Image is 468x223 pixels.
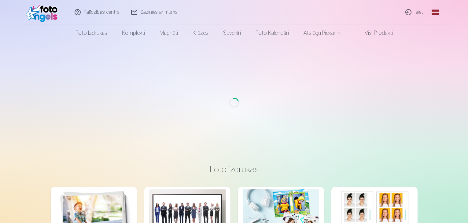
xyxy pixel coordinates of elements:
a: Foto izdrukas [68,24,115,42]
a: Atslēgu piekariņi [296,24,348,42]
img: /fa1 [26,2,61,22]
h3: Foto izdrukas [56,164,413,175]
a: Foto kalendāri [248,24,296,42]
a: Komplekti [115,24,152,42]
a: Magnēti [152,24,185,42]
a: Krūzes [185,24,216,42]
a: Visi produkti [348,24,400,42]
a: Suvenīri [216,24,248,42]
